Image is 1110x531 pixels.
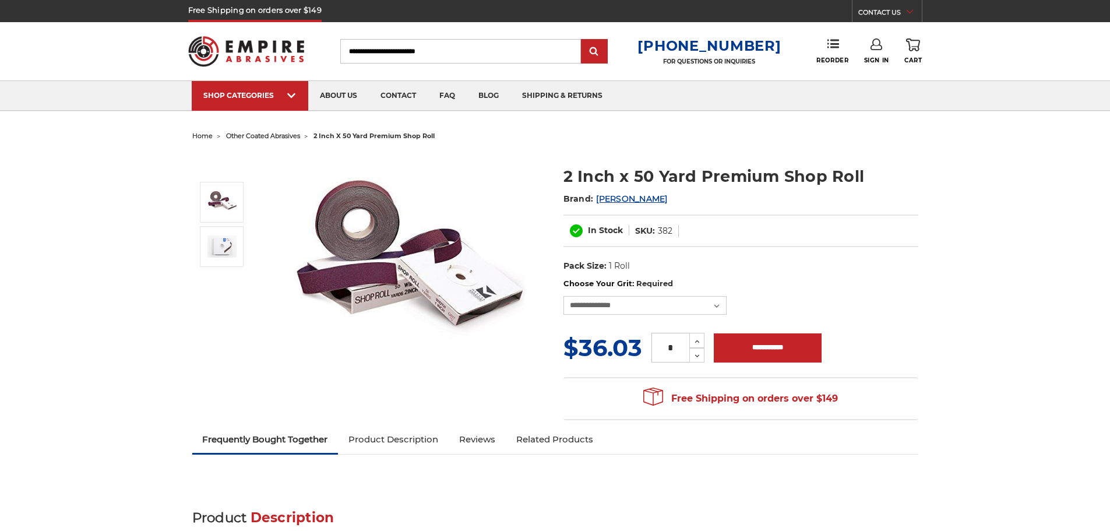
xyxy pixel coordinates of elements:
dd: 1 Roll [609,260,630,272]
a: Product Description [338,427,449,452]
span: Product [192,509,247,526]
a: blog [467,81,510,111]
span: Description [251,509,334,526]
a: home [192,132,213,140]
a: Reviews [449,427,506,452]
span: Brand: [563,194,594,204]
img: Empire Abrasives [188,29,305,74]
span: Sign In [864,57,889,64]
a: contact [369,81,428,111]
a: CONTACT US [858,6,922,22]
img: 2 Inch x 50 Yard Premium Shop Roll [207,188,237,217]
input: Submit [583,40,606,64]
span: Cart [904,57,922,64]
a: Related Products [506,427,604,452]
a: faq [428,81,467,111]
p: FOR QUESTIONS OR INQUIRIES [637,58,781,65]
a: Reorder [816,38,848,64]
a: [PERSON_NAME] [596,194,667,204]
label: Choose Your Grit: [563,278,918,290]
a: Cart [904,38,922,64]
img: 2 Inch x 50 Yard Premium Shop Roll [292,153,525,386]
span: 2 inch x 50 yard premium shop roll [313,132,435,140]
a: [PHONE_NUMBER] [637,37,781,54]
img: 2 Inch x 50 Yard Premium Shop Roll [207,235,237,258]
dt: Pack Size: [563,260,607,272]
a: other coated abrasives [226,132,300,140]
span: Free Shipping on orders over $149 [643,387,838,410]
span: In Stock [588,225,623,235]
dd: 382 [658,225,672,237]
h1: 2 Inch x 50 Yard Premium Shop Roll [563,165,918,188]
span: Reorder [816,57,848,64]
span: $36.03 [563,333,642,362]
dt: SKU: [635,225,655,237]
div: SHOP CATEGORIES [203,91,297,100]
a: Frequently Bought Together [192,427,339,452]
small: Required [636,279,673,288]
a: shipping & returns [510,81,614,111]
a: about us [308,81,369,111]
